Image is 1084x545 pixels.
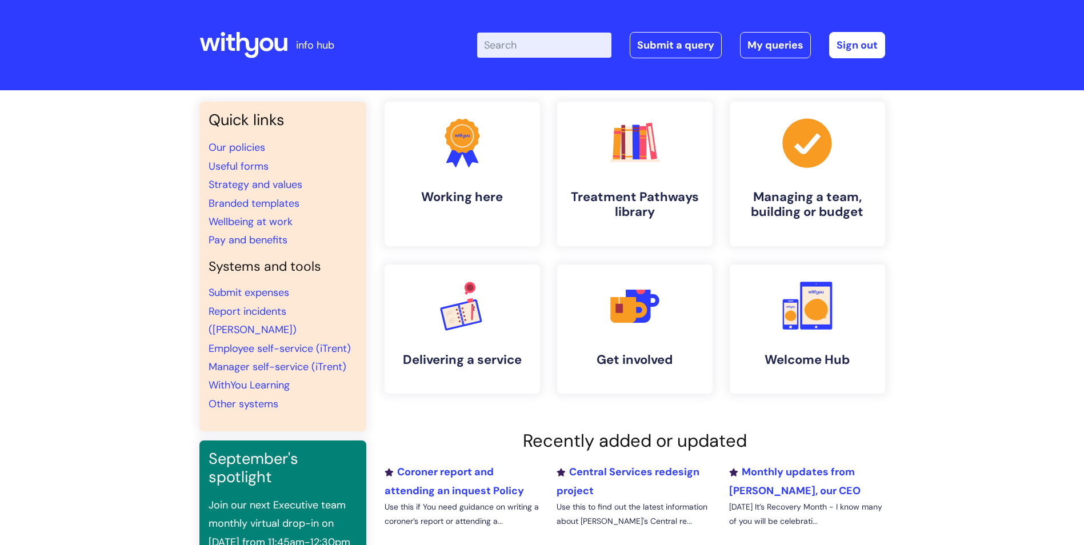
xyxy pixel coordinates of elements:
a: Pay and benefits [209,233,287,247]
h3: Quick links [209,111,357,129]
a: Delivering a service [385,265,540,394]
h4: Get involved [566,352,703,367]
a: Get involved [557,265,713,394]
p: Use this if You need guidance on writing a coroner’s report or attending a... [385,500,540,528]
p: [DATE] It’s Recovery Month - I know many of you will be celebrati... [729,500,885,528]
p: Use this to find out the latest information about [PERSON_NAME]'s Central re... [557,500,712,528]
a: Central Services redesign project [557,465,699,497]
a: Submit a query [630,32,722,58]
a: WithYou Learning [209,378,290,392]
h2: Recently added or updated [385,430,885,451]
a: Useful forms [209,159,269,173]
a: Our policies [209,141,265,154]
a: Welcome Hub [730,265,885,394]
h4: Systems and tools [209,259,357,275]
h4: Working here [394,190,531,205]
h4: Welcome Hub [739,352,876,367]
h4: Managing a team, building or budget [739,190,876,220]
a: Manager self-service (iTrent) [209,360,346,374]
a: Coroner report and attending an inquest Policy [385,465,524,497]
a: My queries [740,32,811,58]
div: | - [477,32,885,58]
a: Submit expenses [209,286,289,299]
h3: September's spotlight [209,450,357,487]
h4: Treatment Pathways library [566,190,703,220]
input: Search [477,33,611,58]
a: Treatment Pathways library [557,102,713,246]
a: Managing a team, building or budget [730,102,885,246]
a: Monthly updates from [PERSON_NAME], our CEO [729,465,861,497]
p: info hub [296,36,334,54]
a: Sign out [829,32,885,58]
a: Branded templates [209,197,299,210]
a: Working here [385,102,540,246]
a: Wellbeing at work [209,215,293,229]
a: Employee self-service (iTrent) [209,342,351,355]
a: Other systems [209,397,278,411]
a: Report incidents ([PERSON_NAME]) [209,304,297,336]
a: Strategy and values [209,178,302,191]
h4: Delivering a service [394,352,531,367]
